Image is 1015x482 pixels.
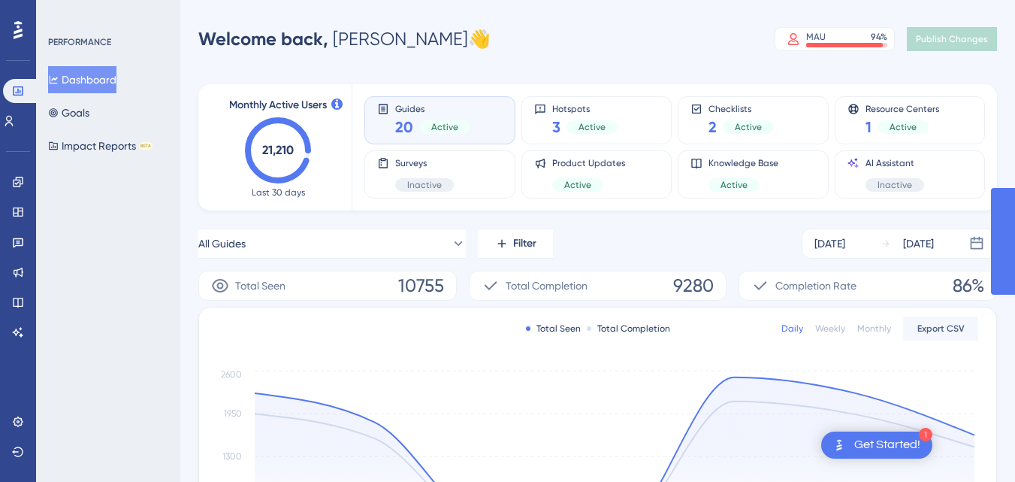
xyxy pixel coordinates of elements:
div: Monthly [857,323,891,335]
span: Completion Rate [775,277,856,295]
span: Surveys [395,157,454,169]
div: [DATE] [814,235,845,253]
span: Resource Centers [865,103,939,114]
div: BETA [139,142,153,150]
span: 2 [708,117,717,138]
button: Filter [478,229,553,259]
span: AI Assistant [865,157,924,169]
span: Inactive [407,179,442,191]
span: Active [431,121,458,133]
div: Daily [781,323,803,335]
button: Export CSV [903,317,978,341]
button: Publish Changes [907,27,997,51]
span: Checklists [708,103,774,114]
div: Total Completion [587,323,670,335]
span: All Guides [198,235,246,253]
span: Total Seen [235,277,285,295]
span: 20 [395,117,413,138]
tspan: 2600 [221,369,242,380]
div: [PERSON_NAME] 👋 [198,27,491,51]
button: Dashboard [48,66,116,93]
span: Welcome back, [198,28,328,50]
button: Impact ReportsBETA [48,132,153,159]
span: Total Completion [506,277,588,295]
span: 1 [865,117,872,138]
div: Weekly [815,323,845,335]
tspan: 1950 [224,408,242,419]
span: Product Updates [552,157,625,169]
span: 10755 [398,274,444,298]
div: Open Get Started! checklist, remaining modules: 1 [821,432,932,459]
span: Hotspots [552,103,618,114]
span: Guides [395,103,470,114]
span: Active [564,179,591,191]
span: Filter [513,235,536,253]
div: 94 % [871,31,887,43]
span: Active [735,121,762,133]
span: Inactive [878,179,912,191]
span: Active [578,121,606,133]
div: MAU [806,31,826,43]
img: launcher-image-alternative-text [830,436,848,454]
span: Export CSV [917,323,965,335]
span: Active [720,179,748,191]
tspan: 1300 [222,451,242,462]
div: Total Seen [526,323,581,335]
span: Monthly Active Users [229,96,327,114]
span: Active [890,121,917,133]
div: [DATE] [903,235,934,253]
span: Knowledge Base [708,157,778,169]
span: 86% [953,274,984,298]
button: Goals [48,99,89,126]
span: 3 [552,117,560,138]
div: PERFORMANCE [48,36,111,48]
iframe: UserGuiding AI Assistant Launcher [952,423,997,468]
span: 9280 [673,274,714,298]
text: 21,210 [262,143,294,157]
div: Get Started! [854,437,920,453]
span: Last 30 days [252,186,305,199]
span: Publish Changes [916,33,988,45]
div: 1 [919,428,932,441]
button: All Guides [198,229,466,259]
